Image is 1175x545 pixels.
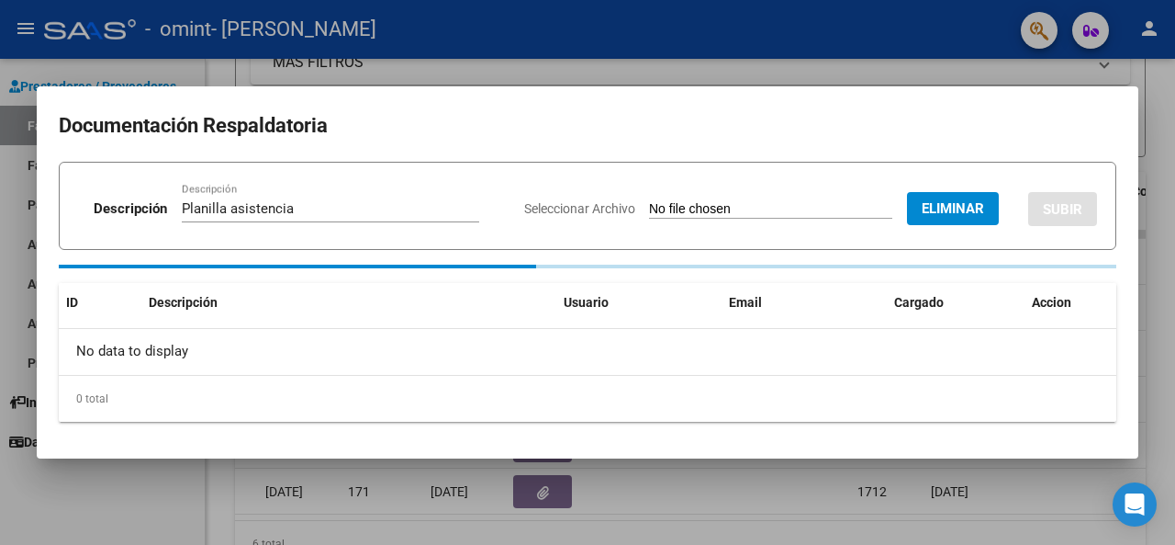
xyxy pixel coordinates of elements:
div: Open Intercom Messenger [1113,483,1157,527]
span: Usuario [564,295,609,310]
span: SUBIR [1043,201,1082,218]
p: Descripción [94,199,167,220]
datatable-header-cell: Accion [1024,283,1116,323]
h2: Documentación Respaldatoria [59,108,1116,143]
button: SUBIR [1028,192,1097,226]
span: Descripción [149,295,218,310]
datatable-header-cell: ID [59,283,141,323]
datatable-header-cell: Email [722,283,887,323]
span: Cargado [894,295,944,310]
span: Email [729,295,762,310]
span: Seleccionar Archivo [524,201,635,216]
span: Eliminar [922,200,984,217]
span: Accion [1032,295,1071,310]
datatable-header-cell: Usuario [556,283,722,323]
button: Eliminar [907,192,999,225]
span: ID [66,295,78,310]
div: No data to display [59,329,1116,375]
datatable-header-cell: Descripción [141,283,556,323]
datatable-header-cell: Cargado [887,283,1024,323]
div: 0 total [59,376,1116,422]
